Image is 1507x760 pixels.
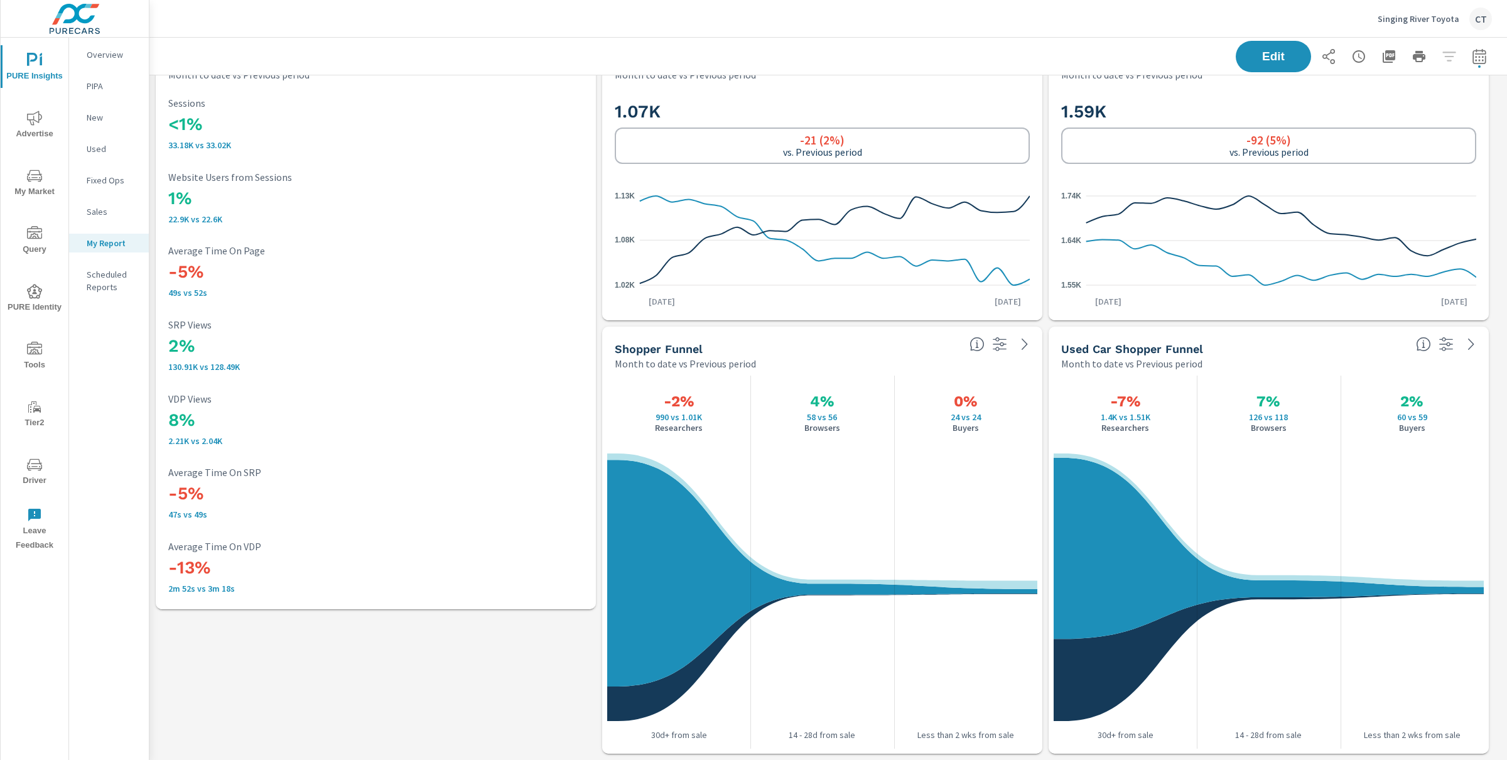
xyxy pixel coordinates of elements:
[168,140,583,150] p: 33.18K vs 33.02K
[87,205,139,218] p: Sales
[168,509,583,519] p: 47s vs 49s
[168,467,583,478] p: Average Time On SRP
[69,139,149,158] div: Used
[4,53,65,84] span: PURE Insights
[1015,334,1035,354] a: See more details in report
[168,319,583,330] p: SRP Views
[615,236,635,244] text: 1.08K
[168,436,583,446] p: 2,210 vs 2,040
[1461,334,1481,354] a: See more details in report
[168,114,583,135] h3: <1%
[87,143,139,155] p: Used
[1407,44,1432,69] button: Print Report
[1061,280,1081,289] text: 1.55K
[69,77,149,95] div: PIPA
[1061,100,1476,122] h2: 1.59K
[1061,356,1202,371] p: Month to date vs Previous period
[69,202,149,221] div: Sales
[1376,44,1402,69] button: "Export Report to PDF"
[1248,51,1299,62] span: Edit
[168,171,583,183] p: Website Users from Sessions
[87,174,139,187] p: Fixed Ops
[168,335,583,357] h3: 2%
[1061,342,1203,356] h5: Used Car Shopper Funnel
[168,261,583,283] h3: -5%
[986,295,1030,308] p: [DATE]
[87,268,139,293] p: Scheduled Reports
[69,108,149,127] div: New
[4,284,65,315] span: PURE Identity
[69,45,149,64] div: Overview
[1229,146,1309,158] p: vs. Previous period
[168,97,583,109] p: Sessions
[168,288,583,298] p: 49s vs 52s
[4,342,65,372] span: Tools
[87,48,139,61] p: Overview
[1378,13,1459,24] p: Singing River Toyota
[970,337,985,352] span: Know where every customer is during their purchase journey. View customer activity from first cli...
[4,399,65,430] span: Tier2
[168,188,583,209] h3: 1%
[783,146,862,158] p: vs. Previous period
[1246,134,1291,146] h6: -92 (5%)
[4,457,65,488] span: Driver
[69,171,149,190] div: Fixed Ops
[87,237,139,249] p: My Report
[69,234,149,252] div: My Report
[168,362,583,372] p: 130.91K vs 128.49K
[1236,41,1311,72] button: Edit
[168,541,583,552] p: Average Time On VDP
[615,191,635,200] text: 1.13K
[168,393,583,404] p: VDP Views
[615,342,703,356] h5: Shopper Funnel
[1316,44,1341,69] button: Share Report
[615,280,635,289] text: 1.02K
[615,100,1030,122] h2: 1.07K
[168,557,583,578] h3: -13%
[4,111,65,141] span: Advertise
[4,226,65,257] span: Query
[69,265,149,296] div: Scheduled Reports
[168,584,583,594] p: 2m 52s vs 3m 18s
[1469,8,1492,30] div: CT
[1432,295,1476,308] p: [DATE]
[1061,191,1081,200] text: 1.74K
[1,38,68,558] div: nav menu
[4,508,65,553] span: Leave Feedback
[1416,337,1431,352] span: Know where every customer is during their purchase journey. View customer activity from first cli...
[168,483,583,504] h3: -5%
[615,356,756,371] p: Month to date vs Previous period
[1061,236,1081,244] text: 1.64K
[640,295,684,308] p: [DATE]
[800,134,845,146] h6: -21 (2%)
[87,80,139,92] p: PIPA
[168,214,583,224] p: 22.9K vs 22.6K
[168,410,583,431] h3: 8%
[87,111,139,124] p: New
[168,245,583,256] p: Average Time On Page
[1086,295,1130,308] p: [DATE]
[4,168,65,199] span: My Market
